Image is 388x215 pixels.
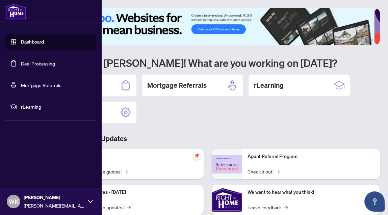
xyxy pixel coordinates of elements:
[147,81,207,90] h2: Mortgage Referrals
[193,152,201,160] span: pushpin
[276,168,280,175] span: →
[21,103,91,110] span: rLearning
[124,168,128,175] span: →
[248,153,375,160] p: Agent Referral Program
[127,204,131,211] span: →
[5,3,26,20] img: logo
[360,38,362,41] button: 4
[370,38,373,41] button: 6
[212,185,242,215] img: We want to hear what you think!
[21,60,55,66] a: Deal Processing
[212,155,242,173] img: Agent Referral Program
[35,56,380,69] h1: Welcome back [PERSON_NAME]! What are you working on [DATE]?
[354,38,357,41] button: 3
[71,153,198,160] p: Self-Help
[248,189,375,196] p: We want to hear what you think!
[284,204,288,211] span: →
[24,202,84,209] span: [PERSON_NAME][EMAIL_ADDRESS][DOMAIN_NAME]
[248,168,280,175] a: Check it out!→
[9,197,19,206] span: WK
[349,38,352,41] button: 2
[365,38,368,41] button: 5
[35,134,380,143] h3: Brokerage & Industry Updates
[21,82,61,88] a: Mortgage Referrals
[35,8,374,45] img: Slide 0
[248,204,288,211] a: Leave Feedback→
[21,39,44,45] a: Dashboard
[24,194,84,201] span: [PERSON_NAME]
[71,189,198,196] p: Platform Updates - [DATE]
[364,191,385,212] button: Open asap
[335,38,346,41] button: 1
[254,81,284,90] h2: rLearning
